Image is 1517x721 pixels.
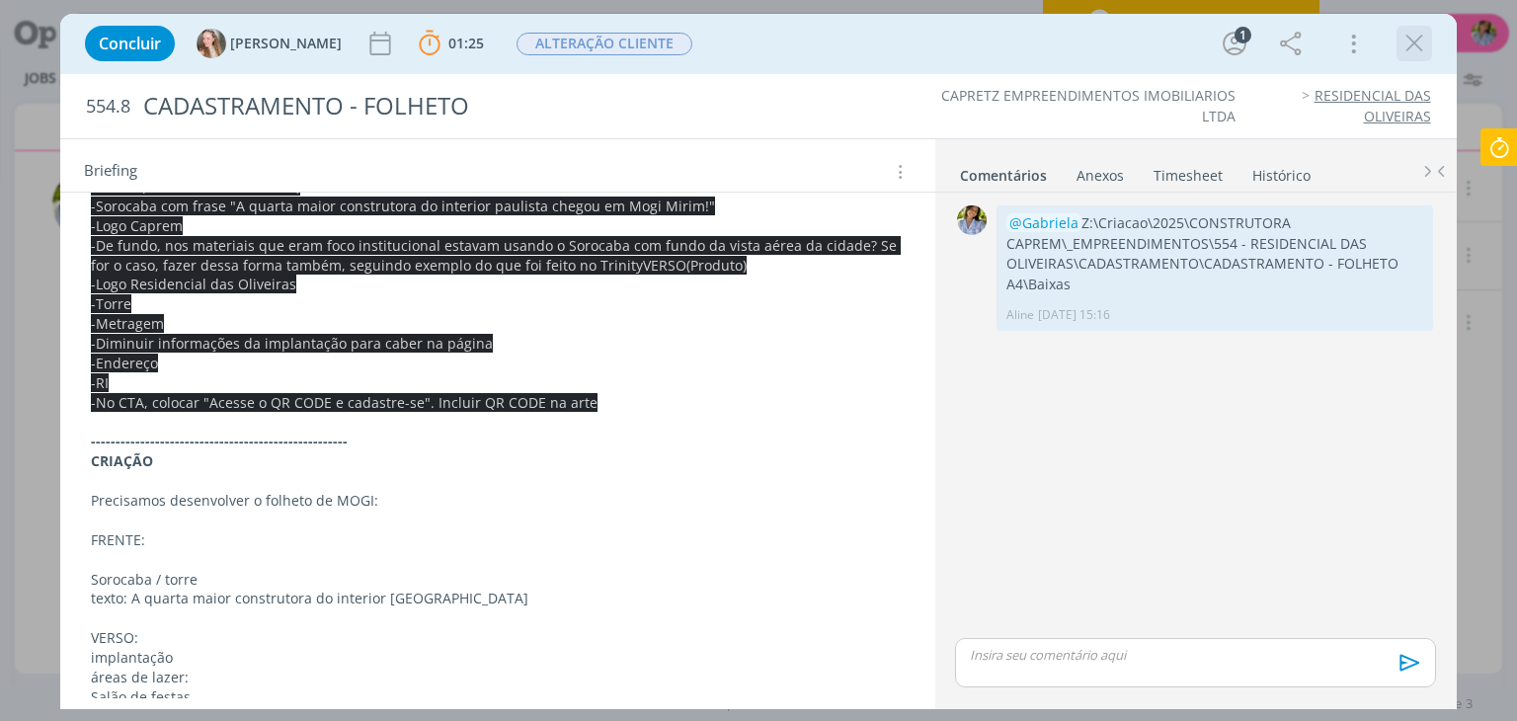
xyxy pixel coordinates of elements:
img: A [957,205,987,235]
p: Precisamos desenvolver o folheto de MOGI: [91,491,904,511]
p: áreas de lazer: [91,668,904,687]
span: -Sorocaba com frase "A quarta maior construtora do interior paulista chegou em Mogi Mirim!" [91,197,715,215]
strong: CRIAÇÃO [91,451,153,470]
span: -Diminuir informações da implantação para caber na página [91,334,493,353]
button: 01:25 [414,28,489,59]
span: -RI [91,373,109,392]
span: -Logo Caprem [91,216,183,235]
a: CAPRETZ EMPREENDIMENTOS IMOBILIARIOS LTDA [941,86,1236,124]
div: dialog [60,14,1456,709]
span: -No CTA, colocar "Acesse o QR CODE e cadastre-se". Incluir QR CODE na arte [91,393,598,412]
span: -Metragem [91,314,164,333]
button: Concluir [85,26,175,61]
button: 1 [1219,28,1250,59]
div: CADASTRAMENTO - FOLHETO [134,82,862,130]
span: -Logo Residencial das Oliveiras [91,275,296,293]
p: implantação [91,648,904,668]
a: Timesheet [1153,157,1224,186]
div: Anexos [1077,166,1124,186]
p: texto: A quarta maior construtora do interior [GEOGRAPHIC_DATA] [91,589,904,608]
p: Sorocaba / torre [91,570,904,590]
button: ALTERAÇÃO CLIENTE [516,32,693,56]
span: Concluir [99,36,161,51]
strong: ---------------------------------------------------- [91,432,348,450]
span: Briefing [84,159,137,185]
a: RESIDENCIAL DAS OLIVEIRAS [1315,86,1431,124]
p: FRENTE: [91,530,904,550]
span: ALTERAÇÃO CLIENTE [517,33,692,55]
span: -De fundo, nos materiais que eram foco institucional estavam usando o Sorocaba com fundo da vista... [91,236,901,275]
span: @Gabriela [1009,213,1078,232]
span: -Torre [91,294,131,313]
a: Histórico [1251,157,1312,186]
p: Z:\Criacao\2025\CONSTRUTORA CAPREM\_EMPREENDIMENTOS\554 - RESIDENCIAL DAS OLIVEIRAS\CADASTRAMENTO... [1006,213,1423,294]
span: [PERSON_NAME] [230,37,342,50]
span: [DATE] 15:16 [1038,306,1110,324]
div: 1 [1235,27,1251,43]
span: -Endereço [91,354,158,372]
p: Salão de festas [91,687,904,707]
a: Comentários [959,157,1048,186]
button: G[PERSON_NAME] [197,29,342,58]
span: 554.8 [86,96,130,118]
span: 01:25 [448,34,484,52]
img: G [197,29,226,58]
p: Aline [1006,306,1034,324]
p: VERSO: [91,628,904,648]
